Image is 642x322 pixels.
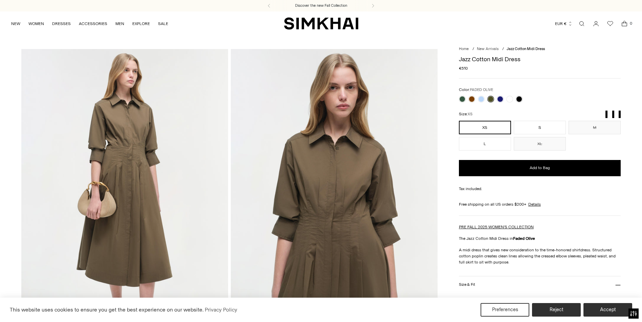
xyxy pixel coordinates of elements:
[575,17,589,30] a: Open search modal
[628,20,634,26] span: 0
[569,121,621,134] button: M
[513,236,535,241] strong: Faded Olive
[583,303,632,317] button: Accept
[528,201,541,207] a: Details
[132,16,150,31] a: EXPLORE
[158,16,168,31] a: SALE
[532,303,581,317] button: Reject
[472,46,474,52] div: /
[459,160,621,176] button: Add to Bag
[459,65,468,71] span: €510
[502,46,504,52] div: /
[530,165,550,171] span: Add to Bag
[468,112,472,116] span: XS
[470,88,493,92] span: FADED OLIVE
[459,121,511,134] button: XS
[459,247,621,265] p: A midi dress that gives new consideration to the time-honored shirtdress. Structured cotton popli...
[603,17,617,30] a: Wishlist
[555,16,573,31] button: EUR €
[507,47,545,51] span: Jazz Cotton Midi Dress
[618,17,631,30] a: Open cart modal
[204,305,238,315] a: Privacy Policy (opens in a new tab)
[459,137,511,151] button: L
[477,47,499,51] a: New Arrivals
[514,121,566,134] button: S
[459,46,621,52] nav: breadcrumbs
[459,56,621,62] h1: Jazz Cotton Midi Dress
[459,235,621,241] p: The Jazz Cotton Midi Dress in
[11,16,20,31] a: NEW
[589,17,603,30] a: Go to the account page
[481,303,529,317] button: Preferences
[284,17,358,30] a: SIMKHAI
[459,111,472,117] label: Size:
[115,16,124,31] a: MEN
[79,16,107,31] a: ACCESSORIES
[459,201,621,207] div: Free shipping on all US orders $200+
[459,282,475,287] h3: Size & Fit
[10,306,204,313] span: This website uses cookies to ensure you get the best experience on our website.
[459,87,493,93] label: Color:
[295,3,347,8] a: Discover the new Fall Collection
[52,16,71,31] a: DRESSES
[459,276,621,294] button: Size & Fit
[459,225,534,229] a: PRE FALL 2025 WOMEN'S COLLECTION
[459,47,469,51] a: Home
[459,186,621,192] div: Tax included.
[514,137,566,151] button: XL
[28,16,44,31] a: WOMEN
